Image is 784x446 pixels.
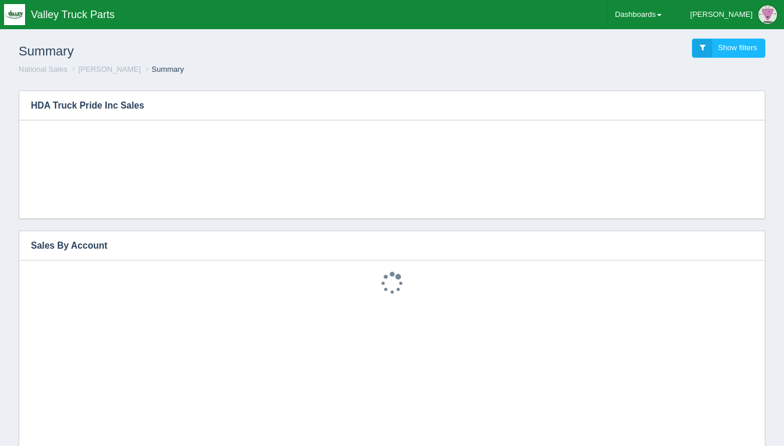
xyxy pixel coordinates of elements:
[78,65,140,74] a: [PERSON_NAME]
[692,39,765,58] a: Show filters
[718,43,757,52] span: Show filters
[4,4,25,25] img: q1blfpkbivjhsugxdrfq.png
[19,91,747,120] h3: HDA Truck Pride Inc Sales
[31,9,115,20] span: Valley Truck Parts
[19,231,747,260] h3: Sales By Account
[19,65,68,74] a: National Sales
[19,39,392,64] h1: Summary
[690,3,753,26] div: [PERSON_NAME]
[758,5,777,24] img: Profile Picture
[143,64,184,75] li: Summary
